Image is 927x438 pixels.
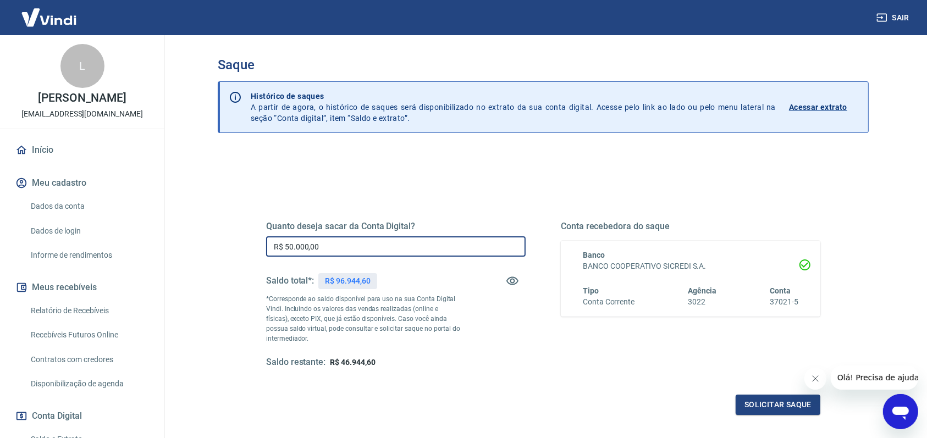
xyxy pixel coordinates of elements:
p: Histórico de saques [251,91,776,102]
a: Relatório de Recebíveis [26,300,151,322]
h5: Conta recebedora do saque [561,221,820,232]
span: Banco [583,251,605,259]
span: Agência [688,286,717,295]
h3: Saque [218,57,869,73]
a: Informe de rendimentos [26,244,151,267]
h6: 37021-5 [770,296,798,308]
h5: Saldo restante: [266,357,325,368]
button: Meu cadastro [13,171,151,195]
a: Dados da conta [26,195,151,218]
h5: Saldo total*: [266,275,314,286]
span: R$ 46.944,60 [330,358,375,367]
h6: BANCO COOPERATIVO SICREDI S.A. [583,260,798,272]
p: [PERSON_NAME] [38,92,126,104]
button: Solicitar saque [736,395,820,415]
iframe: Mensagem da empresa [831,365,918,390]
iframe: Fechar mensagem [804,368,826,390]
button: Meus recebíveis [13,275,151,300]
p: [EMAIL_ADDRESS][DOMAIN_NAME] [21,108,143,120]
img: Vindi [13,1,85,34]
span: Olá! Precisa de ajuda? [7,8,92,16]
a: Contratos com credores [26,348,151,371]
a: Dados de login [26,220,151,242]
a: Recebíveis Futuros Online [26,324,151,346]
button: Sair [874,8,914,28]
a: Disponibilização de agenda [26,373,151,395]
a: Acessar extrato [789,91,859,124]
p: R$ 96.944,60 [325,275,370,287]
p: A partir de agora, o histórico de saques será disponibilizado no extrato da sua conta digital. Ac... [251,91,776,124]
h6: 3022 [688,296,717,308]
span: Tipo [583,286,599,295]
p: *Corresponde ao saldo disponível para uso na sua Conta Digital Vindi. Incluindo os valores das ve... [266,294,461,343]
span: Conta [770,286,791,295]
h6: Conta Corrente [583,296,634,308]
button: Conta Digital [13,404,151,428]
h5: Quanto deseja sacar da Conta Digital? [266,221,526,232]
div: L [60,44,104,88]
p: Acessar extrato [789,102,847,113]
a: Início [13,138,151,162]
iframe: Botão para abrir a janela de mensagens [883,394,918,429]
